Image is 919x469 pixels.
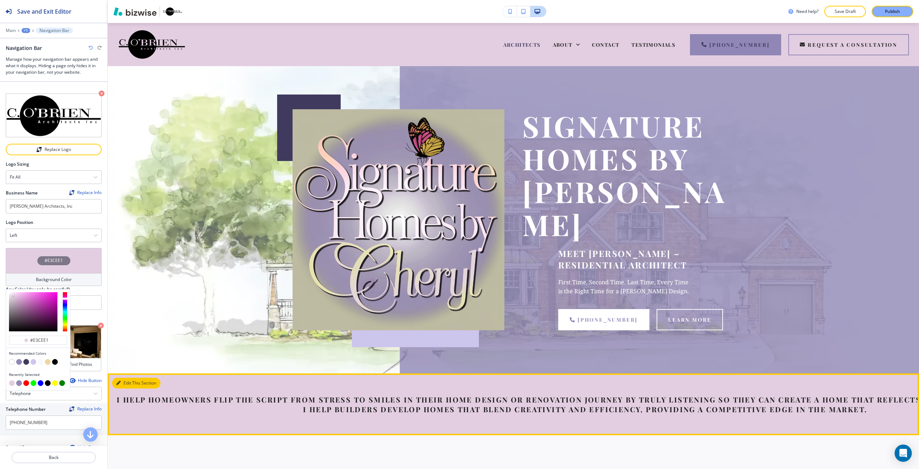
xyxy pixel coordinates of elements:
[503,41,541,48] span: ARCHITECTS
[657,309,723,330] button: Learn More
[6,444,37,451] h2: Second Button
[69,378,102,383] button: Hide Button
[69,406,74,411] img: Replace
[11,452,96,463] button: Back
[558,278,734,287] p: First Time, Second Time, Last Time, Every Time
[17,7,71,16] h2: Save and Exit Editor
[872,6,913,17] button: Publish
[6,56,102,75] h3: Manage how your navigation bar appears and what it displays. Hiding a page only hides it in your ...
[10,390,31,397] h4: Telephone
[6,147,101,152] div: Replace Logo
[6,286,70,293] h2: Any Color (dev only, be careful!)
[553,41,573,48] span: ABOUT
[558,309,649,330] a: [PHONE_NUMBER]
[36,276,72,283] h4: Background Color
[69,406,102,411] button: ReplaceReplace Info
[885,8,900,15] p: Publish
[6,406,46,413] h2: Telephone Number
[9,351,67,356] h4: Recommended Colors
[6,93,102,137] img: logo
[796,8,818,15] h3: Need help?
[112,378,160,388] button: Edit This Section
[824,6,866,17] button: Save Draft
[558,248,734,271] p: Meet [PERSON_NAME] – Residential Architect
[69,406,102,412] span: Find and replace this information across Bizwise
[6,248,102,286] button: #E3CEE1Background Color
[592,41,620,48] span: CONTACT
[69,190,102,195] div: Replace Info
[69,190,74,195] img: Replace
[9,372,67,377] h4: Recently Selected
[36,28,73,33] button: Navigation Bar
[631,41,675,48] span: TESTIMONIALS
[54,358,101,371] button: Find Photos
[6,44,42,52] h2: Navigation Bar
[690,34,781,55] a: [PHONE_NUMBER]
[834,8,857,15] p: Save Draft
[293,109,504,330] img: a95c36885548719204dd52a96cdb244e.webp
[69,445,102,450] button: Hide Button
[69,190,102,196] span: Find and replace this information across Bizwise
[6,144,102,155] button: ReplaceReplace Logo
[163,7,182,16] img: Your Logo
[45,257,63,264] h4: #E3CEE1
[118,29,185,59] img: C. O'Brien Architects, Inc
[6,190,38,196] h2: Business Name
[6,161,29,167] h2: Logo Sizing
[6,415,102,430] input: Ex. 561-222-1111
[788,34,909,55] a: Request a Consultation
[12,454,95,461] p: Back
[6,28,16,33] button: Main
[10,232,17,239] h4: Left
[6,219,33,226] h2: Logo Position
[113,7,157,16] img: Bizwise Logo
[10,174,20,180] h4: Fit all
[6,325,102,372] div: My PhotosFind Photos
[37,147,42,152] img: Replace
[22,28,30,33] button: +1
[69,361,92,368] h4: Find Photos
[69,190,102,195] button: ReplaceReplace Info
[69,406,102,411] div: Replace Info
[39,28,69,33] p: Navigation Bar
[522,109,734,240] p: Signature Homes by [PERSON_NAME]
[895,445,912,462] div: Open Intercom Messenger
[553,41,580,48] div: ABOUT
[558,287,734,296] p: is the Right Time for a [PERSON_NAME] Design.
